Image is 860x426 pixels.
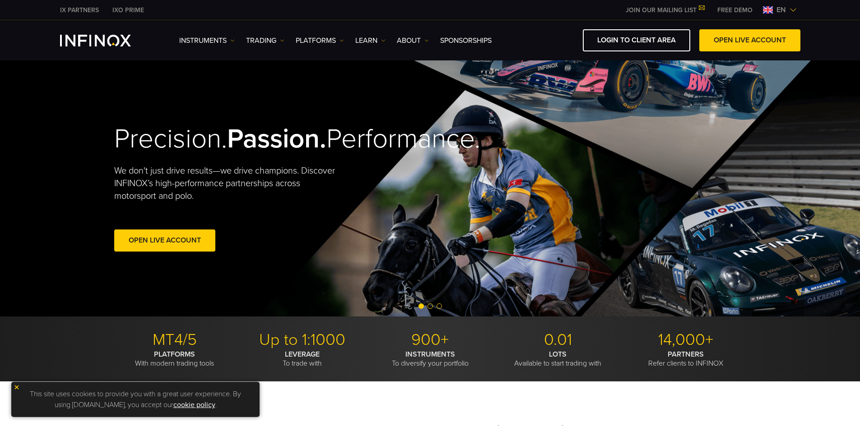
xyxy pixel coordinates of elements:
p: With modern trading tools [114,350,235,368]
p: Available to start trading with [497,350,618,368]
p: Up to 1:1000 [242,330,363,350]
img: yellow close icon [14,384,20,390]
a: JOIN OUR MAILING LIST [619,6,711,14]
strong: INSTRUMENTS [405,350,455,359]
p: To diversify your portfolio [370,350,491,368]
a: INFINOX MENU [711,5,759,15]
a: INFINOX [53,5,106,15]
a: TRADING [246,35,284,46]
a: SPONSORSHIPS [440,35,492,46]
span: Go to slide 1 [418,303,424,309]
p: To trade with [242,350,363,368]
span: Go to slide 3 [437,303,442,309]
strong: PARTNERS [668,350,704,359]
a: PLATFORMS [296,35,344,46]
strong: LEVERAGE [285,350,320,359]
strong: LOTS [549,350,567,359]
span: en [773,5,790,15]
p: This site uses cookies to provide you with a great user experience. By using [DOMAIN_NAME], you a... [16,386,255,412]
h2: Precision. Performance. [114,123,399,156]
strong: Passion. [227,123,326,155]
span: Go to slide 2 [428,303,433,309]
p: 0.01 [497,330,618,350]
p: MT4/5 [114,330,235,350]
p: 900+ [370,330,491,350]
p: Refer clients to INFINOX [625,350,746,368]
strong: PLATFORMS [154,350,195,359]
a: LOGIN TO CLIENT AREA [583,29,690,51]
p: We don't just drive results—we drive champions. Discover INFINOX’s high-performance partnerships ... [114,165,342,202]
a: Instruments [179,35,235,46]
a: Learn [355,35,386,46]
a: cookie policy [173,400,215,409]
a: ABOUT [397,35,429,46]
a: Open Live Account [114,229,215,252]
a: OPEN LIVE ACCOUNT [699,29,800,51]
a: INFINOX Logo [60,35,152,46]
p: 14,000+ [625,330,746,350]
a: INFINOX [106,5,151,15]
